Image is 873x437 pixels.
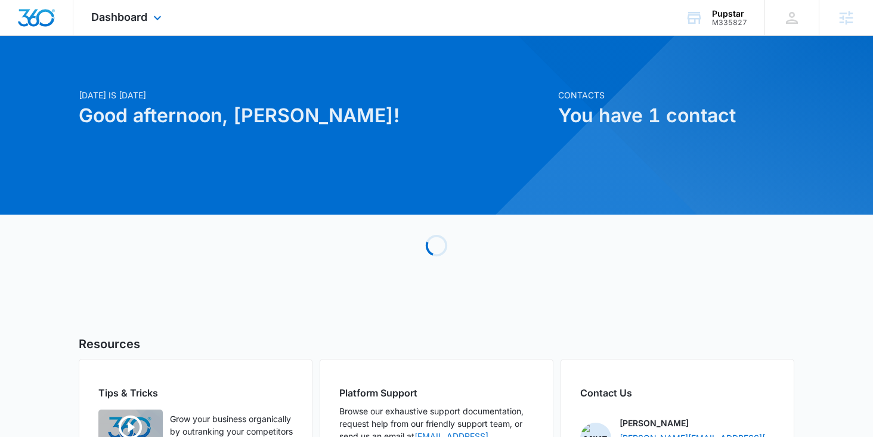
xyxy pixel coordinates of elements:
[712,18,747,27] div: account id
[91,11,147,23] span: Dashboard
[79,101,551,130] h1: Good afternoon, [PERSON_NAME]!
[620,417,689,429] p: [PERSON_NAME]
[339,386,534,400] h2: Platform Support
[558,89,794,101] p: Contacts
[98,386,293,400] h2: Tips & Tricks
[580,386,775,400] h2: Contact Us
[712,9,747,18] div: account name
[558,101,794,130] h1: You have 1 contact
[79,335,794,353] h5: Resources
[79,89,551,101] p: [DATE] is [DATE]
